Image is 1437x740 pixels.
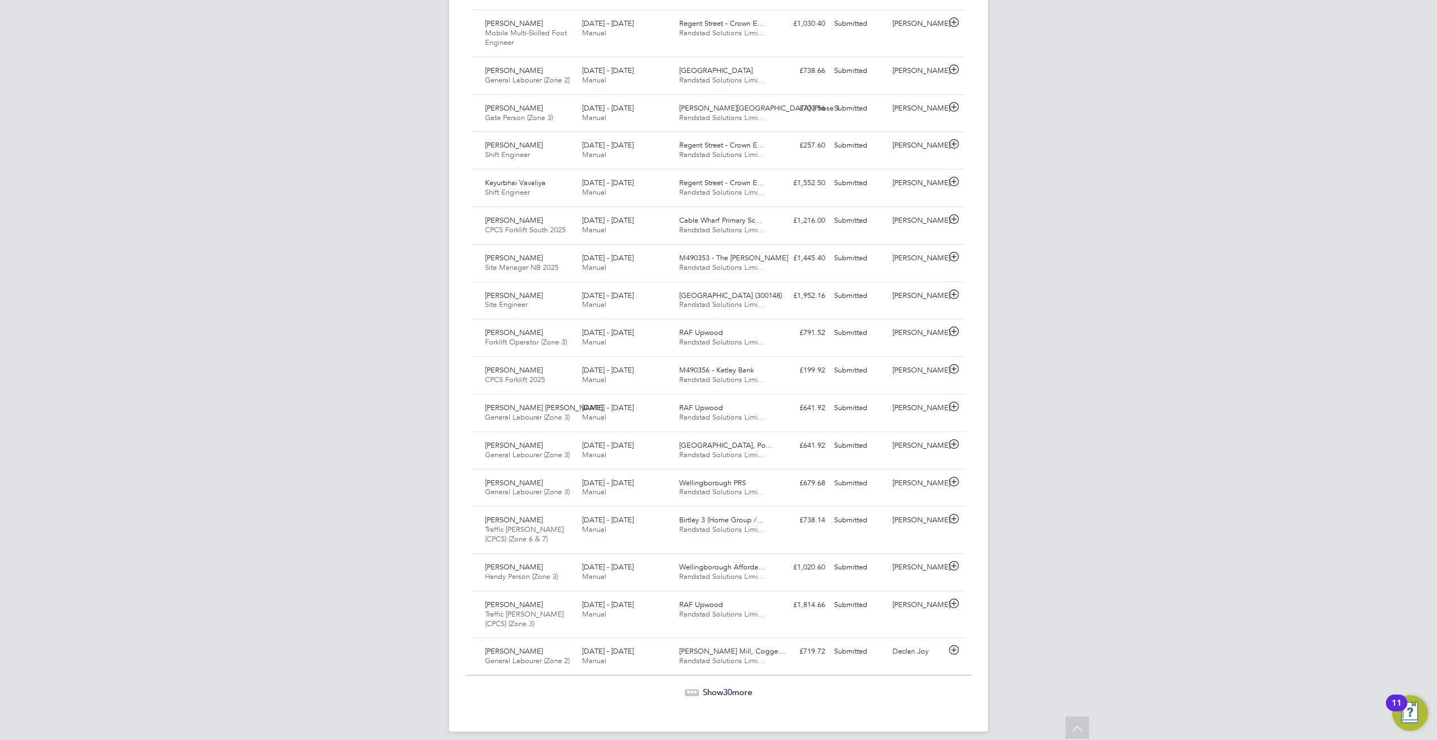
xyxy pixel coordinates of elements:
[582,178,634,187] span: [DATE] - [DATE]
[830,474,888,493] div: Submitted
[582,19,634,28] span: [DATE] - [DATE]
[771,62,830,80] div: £738.66
[485,487,570,497] span: General Labourer (Zone 3)
[771,174,830,192] div: £1,552.50
[830,174,888,192] div: Submitted
[582,412,606,422] span: Manual
[485,375,545,384] span: CPCS Forklift 2025
[582,291,634,300] span: [DATE] - [DATE]
[485,28,567,47] span: Mobile Multi-Skilled Foot Engineer
[830,361,888,380] div: Submitted
[771,324,830,342] div: £791.52
[1392,703,1402,718] div: 11
[888,15,946,33] div: [PERSON_NAME]
[582,562,634,572] span: [DATE] - [DATE]
[679,609,765,619] span: Randstad Solutions Limi…
[771,361,830,380] div: £199.92
[582,609,606,619] span: Manual
[888,99,946,118] div: [PERSON_NAME]
[679,600,723,609] span: RAF Upwood
[679,478,746,488] span: Wellingborough PRS
[830,136,888,155] div: Submitted
[888,399,946,417] div: [PERSON_NAME]
[679,263,765,272] span: Randstad Solutions Limi…
[888,136,946,155] div: [PERSON_NAME]
[582,487,606,497] span: Manual
[679,300,765,309] span: Randstad Solutions Limi…
[830,558,888,577] div: Submitted
[1392,695,1428,731] button: Open Resource Center, 11 new notifications
[582,375,606,384] span: Manual
[485,225,566,235] span: CPCS Forklift South 2025
[582,28,606,38] span: Manual
[485,646,543,656] span: [PERSON_NAME]
[679,113,765,122] span: Randstad Solutions Limi…
[485,66,543,75] span: [PERSON_NAME]
[582,478,634,488] span: [DATE] - [DATE]
[771,212,830,230] div: £1,216.00
[485,337,567,347] span: Forklift Operator (Zone 3)
[888,249,946,268] div: [PERSON_NAME]
[582,515,634,525] span: [DATE] - [DATE]
[771,558,830,577] div: £1,020.60
[582,75,606,85] span: Manual
[830,642,888,661] div: Submitted
[679,19,765,28] span: Regent Street - Crown E…
[485,215,543,225] span: [PERSON_NAME]
[582,525,606,534] span: Manual
[582,253,634,263] span: [DATE] - [DATE]
[830,399,888,417] div: Submitted
[582,150,606,159] span: Manual
[582,337,606,347] span: Manual
[679,291,782,300] span: [GEOGRAPHIC_DATA] (300148)
[679,66,753,75] span: [GEOGRAPHIC_DATA]
[888,436,946,455] div: [PERSON_NAME]
[771,99,830,118] div: £700.56
[485,450,570,459] span: General Labourer (Zone 3)
[679,103,840,113] span: [PERSON_NAME][GEOGRAPHIC_DATA] (Phase 1
[485,525,564,544] span: Traffic [PERSON_NAME] (CPCS) (Zone 6 & 7)
[485,478,543,488] span: [PERSON_NAME]
[679,253,788,263] span: M490353 - The [PERSON_NAME]
[679,337,765,347] span: Randstad Solutions Limi…
[771,642,830,661] div: £719.72
[582,66,634,75] span: [DATE] - [DATE]
[582,328,634,337] span: [DATE] - [DATE]
[679,515,764,525] span: Birtley 3 (Home Group /…
[888,212,946,230] div: [PERSON_NAME]
[582,263,606,272] span: Manual
[582,300,606,309] span: Manual
[771,511,830,530] div: £738.14
[679,225,765,235] span: Randstad Solutions Limi…
[582,103,634,113] span: [DATE] - [DATE]
[888,62,946,80] div: [PERSON_NAME]
[679,450,765,459] span: Randstad Solutions Limi…
[485,562,543,572] span: [PERSON_NAME]
[485,328,543,337] span: [PERSON_NAME]
[679,525,765,534] span: Randstad Solutions Limi…
[888,558,946,577] div: [PERSON_NAME]
[485,140,543,150] span: [PERSON_NAME]
[888,174,946,192] div: [PERSON_NAME]
[679,375,765,384] span: Randstad Solutions Limi…
[679,646,785,656] span: [PERSON_NAME] Mill, Cogge…
[771,136,830,155] div: £257.60
[830,596,888,614] div: Submitted
[485,515,543,525] span: [PERSON_NAME]
[485,113,553,122] span: Gate Person (Zone 3)
[771,474,830,493] div: £679.68
[723,687,732,697] span: 30
[830,99,888,118] div: Submitted
[771,15,830,33] div: £1,030.40
[888,511,946,530] div: [PERSON_NAME]
[679,328,723,337] span: RAF Upwood
[485,365,543,375] span: [PERSON_NAME]
[582,225,606,235] span: Manual
[582,113,606,122] span: Manual
[771,399,830,417] div: £641.92
[679,562,766,572] span: Wellingborough Afforda…
[485,300,528,309] span: Site Engineer
[485,403,603,412] span: [PERSON_NAME] [PERSON_NAME]
[679,75,765,85] span: Randstad Solutions Limi…
[679,215,762,225] span: Cable Wharf Primary Sc…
